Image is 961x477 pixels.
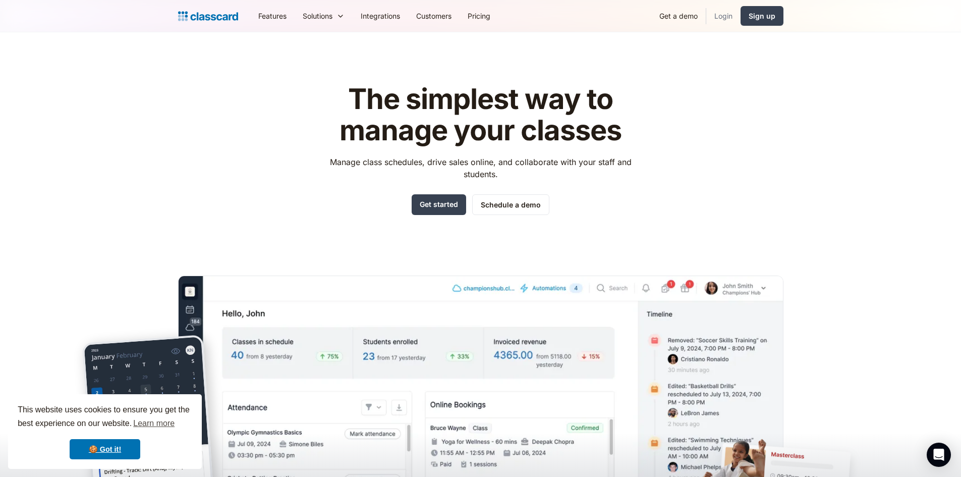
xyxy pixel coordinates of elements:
[706,5,741,27] a: Login
[353,5,408,27] a: Integrations
[178,9,238,23] a: home
[70,439,140,459] a: dismiss cookie message
[749,11,775,21] div: Sign up
[8,394,202,469] div: cookieconsent
[303,11,332,21] div: Solutions
[412,194,466,215] a: Get started
[320,84,641,146] h1: The simplest way to manage your classes
[651,5,706,27] a: Get a demo
[18,404,192,431] span: This website uses cookies to ensure you get the best experience on our website.
[472,194,549,215] a: Schedule a demo
[408,5,460,27] a: Customers
[741,6,783,26] a: Sign up
[460,5,498,27] a: Pricing
[295,5,353,27] div: Solutions
[927,443,951,467] div: Open Intercom Messenger
[250,5,295,27] a: Features
[132,416,176,431] a: learn more about cookies
[320,156,641,180] p: Manage class schedules, drive sales online, and collaborate with your staff and students.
